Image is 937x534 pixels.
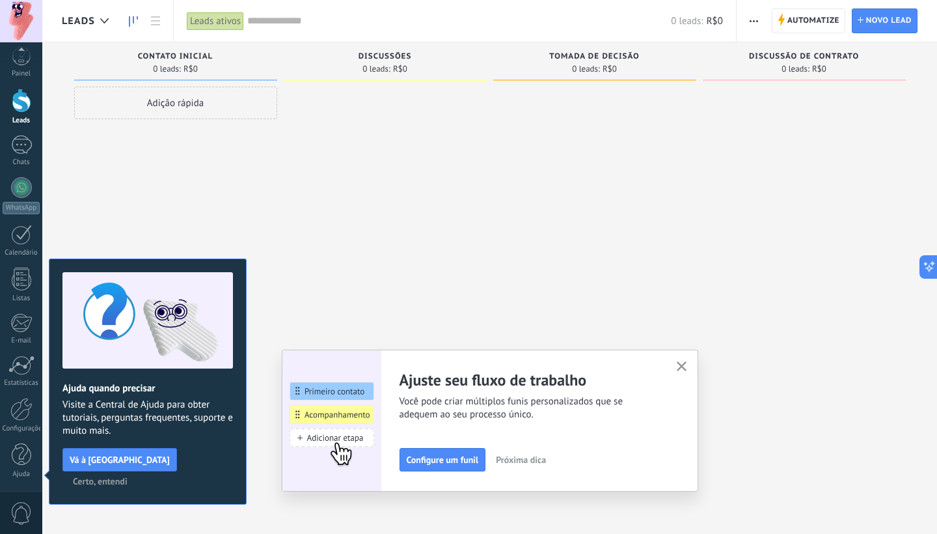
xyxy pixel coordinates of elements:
[187,12,244,31] div: Leads ativos
[74,87,277,119] div: Adição rápida
[183,65,198,73] span: R$0
[3,379,40,387] div: Estatísticas
[153,65,181,73] span: 0 leads:
[671,15,703,27] span: 0 leads:
[3,249,40,257] div: Calendário
[3,158,40,167] div: Chats
[67,471,133,491] button: Certo, entendi
[3,470,40,479] div: Ajuda
[500,52,690,63] div: Tomada de decisão
[781,65,809,73] span: 0 leads:
[866,9,912,33] span: Novo lead
[772,8,845,33] a: Automatize
[62,15,95,27] span: Leads
[709,52,899,63] div: Discussão de contrato
[144,8,167,34] a: Lista
[496,455,546,464] span: Próxima dica
[3,202,40,214] div: WhatsApp
[407,455,479,464] span: Configure um funil
[62,382,233,395] h2: Ajuda quando precisar
[744,8,763,33] button: Mais
[603,65,617,73] span: R$0
[400,395,661,421] span: Você pode criar múltiplos funis personalizados que se adequem ao seu processo único.
[549,52,639,61] span: Tomada de decisão
[73,477,128,486] span: Certo, entendi
[122,8,144,34] a: Leads
[852,8,917,33] a: Novo lead
[3,70,40,78] div: Painel
[3,117,40,125] div: Leads
[749,52,859,61] span: Discussão de contrato
[400,370,661,390] h2: Ajuste seu fluxo de trabalho
[359,52,412,61] span: Discussões
[572,65,600,73] span: 0 leads:
[62,399,233,438] span: Visite a Central de Ajuda para obter tutoriais, perguntas frequentes, suporte e muito mais.
[490,450,552,470] button: Próxima dica
[812,65,826,73] span: R$0
[707,15,723,27] span: R$0
[3,425,40,433] div: Configurações
[81,52,271,63] div: Contato inicial
[290,52,480,63] div: Discussões
[138,52,213,61] span: Contato inicial
[3,294,40,303] div: Listas
[62,448,177,471] button: Vá à [GEOGRAPHIC_DATA]
[70,455,170,464] span: Vá à [GEOGRAPHIC_DATA]
[3,337,40,345] div: E-mail
[400,448,486,471] button: Configure um funil
[393,65,407,73] span: R$0
[362,65,390,73] span: 0 leads:
[787,9,839,33] span: Automatize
